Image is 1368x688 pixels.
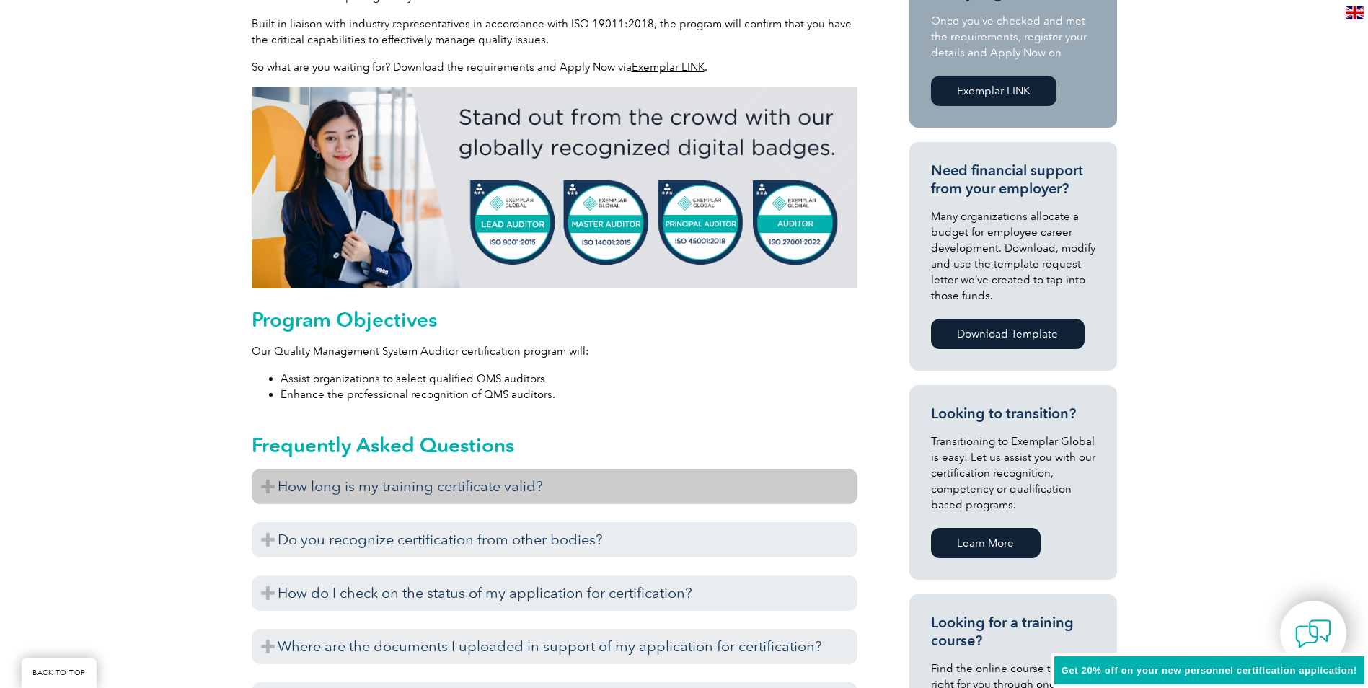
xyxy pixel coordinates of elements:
h3: Looking for a training course? [931,614,1095,650]
p: Transitioning to Exemplar Global is easy! Let us assist you with our certification recognition, c... [931,433,1095,513]
p: Many organizations allocate a budget for employee career development. Download, modify and use th... [931,208,1095,304]
img: en [1346,6,1364,19]
span: Get 20% off on your new personnel certification application! [1062,665,1357,676]
a: BACK TO TOP [22,658,97,688]
h2: Program Objectives [252,308,857,331]
p: Built in liaison with industry representatives in accordance with ISO 19011:2018, the program wil... [252,16,857,48]
h3: How long is my training certificate valid? [252,469,857,504]
img: badges [252,87,857,288]
a: Exemplar LINK [931,76,1056,106]
p: Our Quality Management System Auditor certification program will: [252,343,857,359]
li: Assist organizations to select qualified QMS auditors [281,371,857,387]
h3: Do you recognize certification from other bodies? [252,522,857,557]
p: Once you’ve checked and met the requirements, register your details and Apply Now on [931,13,1095,61]
p: So what are you waiting for? Download the requirements and Apply Now via . [252,59,857,75]
a: Exemplar LINK [632,61,705,74]
img: contact-chat.png [1295,616,1331,652]
h2: Frequently Asked Questions [252,433,857,457]
h3: How do I check on the status of my application for certification? [252,575,857,611]
h3: Need financial support from your employer? [931,162,1095,198]
a: Download Template [931,319,1085,349]
h3: Looking to transition? [931,405,1095,423]
h3: Where are the documents I uploaded in support of my application for certification? [252,629,857,664]
li: Enhance the professional recognition of QMS auditors. [281,387,857,402]
a: Learn More [931,528,1041,558]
